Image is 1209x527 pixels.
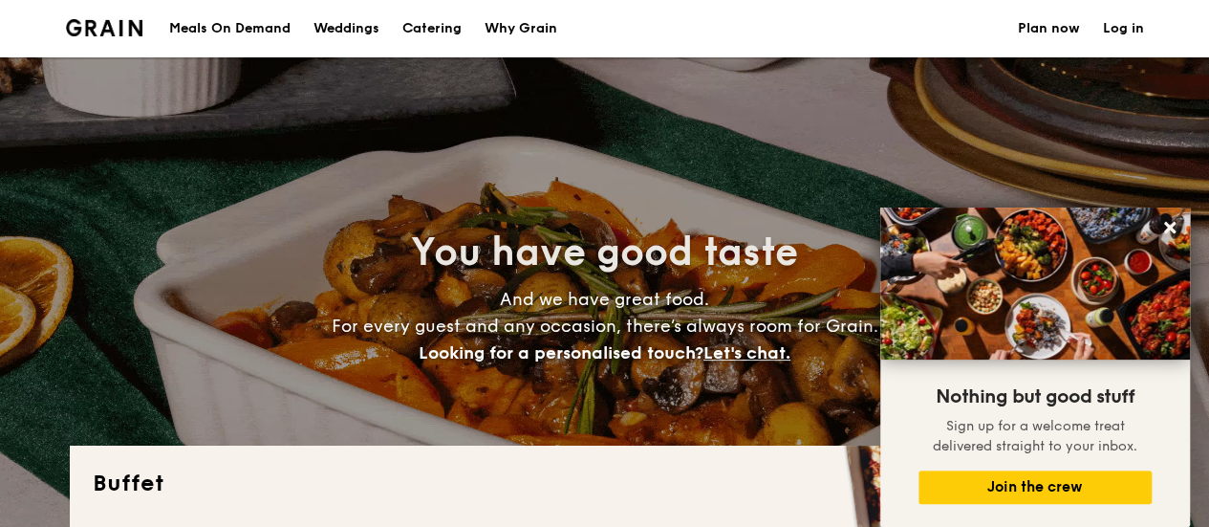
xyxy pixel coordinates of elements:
span: Let's chat. [703,342,790,363]
button: Join the crew [918,471,1152,504]
a: Logotype [66,19,143,36]
button: Close [1155,212,1185,243]
img: DSC07876-Edit02-Large.jpeg [880,208,1190,360]
span: Sign up for a welcome treat delivered straight to your inbox. [933,418,1137,454]
h2: Buffet [93,469,1117,499]
span: You have good taste [411,230,798,275]
span: Looking for a personalised touch? [419,342,703,363]
span: Nothing but good stuff [936,385,1134,408]
span: And we have great food. For every guest and any occasion, there’s always room for Grain. [332,289,878,363]
img: Grain [66,19,143,36]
